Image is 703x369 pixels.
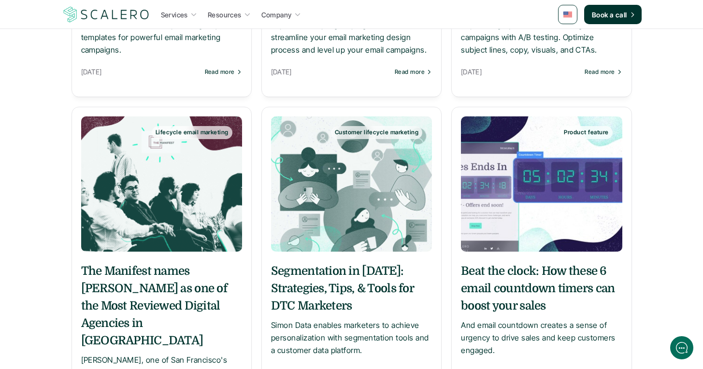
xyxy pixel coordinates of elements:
[461,262,622,314] h5: Beat the clock: How these 6 email countdown timers can boost your sales
[205,69,242,75] a: Read more
[208,10,242,20] p: Resources
[161,10,188,20] p: Services
[14,47,179,62] h1: Hi! Welcome to Scalero.
[81,19,242,56] p: Discover the secrets of optimizing Jinja templates for powerful email marketing campaigns.
[271,66,390,78] p: [DATE]
[395,69,425,75] p: Read more
[592,10,627,20] p: Book a call
[62,5,151,24] img: Scalero company logo
[205,69,235,75] p: Read more
[670,336,693,359] iframe: gist-messenger-bubble-iframe
[271,262,432,356] a: Segmentation in [DATE]: Strategies, Tips, & Tools for DTC MarketersSimon Data enables marketers t...
[564,129,608,136] p: Product feature
[271,262,432,314] h5: Segmentation in [DATE]: Strategies, Tips, & Tools for DTC Marketers
[461,319,622,356] p: And email countdown creates a sense of urgency to drive sales and keep customers engaged.
[461,66,580,78] p: [DATE]
[461,19,622,56] p: Supercharge your email marketing campaigns with A/B testing. Optimize subject lines, copy, visual...
[81,66,200,78] p: [DATE]
[271,19,432,56] p: Explore the top Figma plugins that can streamline your email marketing design process and level u...
[62,134,116,142] span: New conversation
[395,69,432,75] a: Read more
[81,307,122,313] span: We run on Gist
[585,69,615,75] p: Read more
[81,262,242,349] h5: The Manifest names [PERSON_NAME] as one of the Most Reviewed Digital Agencies in [GEOGRAPHIC_DATA]
[62,6,151,23] a: Scalero company logo
[461,262,622,356] a: Beat the clock: How these 6 email countdown timers can boost your salesAnd email countdown create...
[335,129,418,136] p: Customer lifecycle marketing
[461,116,622,252] a: Product feature
[585,69,622,75] a: Read more
[156,129,229,136] p: Lifecycle email marketing
[81,116,242,252] a: Lifecycle email marketing
[15,128,178,147] button: New conversation
[14,64,179,111] h2: Let us know if we can help with lifecycle marketing.
[271,116,432,252] a: Customer lifecycle marketing
[261,10,292,20] p: Company
[271,319,432,356] p: Simon Data enables marketers to achieve personalization with segmentation tools and a customer da...
[584,5,642,24] a: Book a call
